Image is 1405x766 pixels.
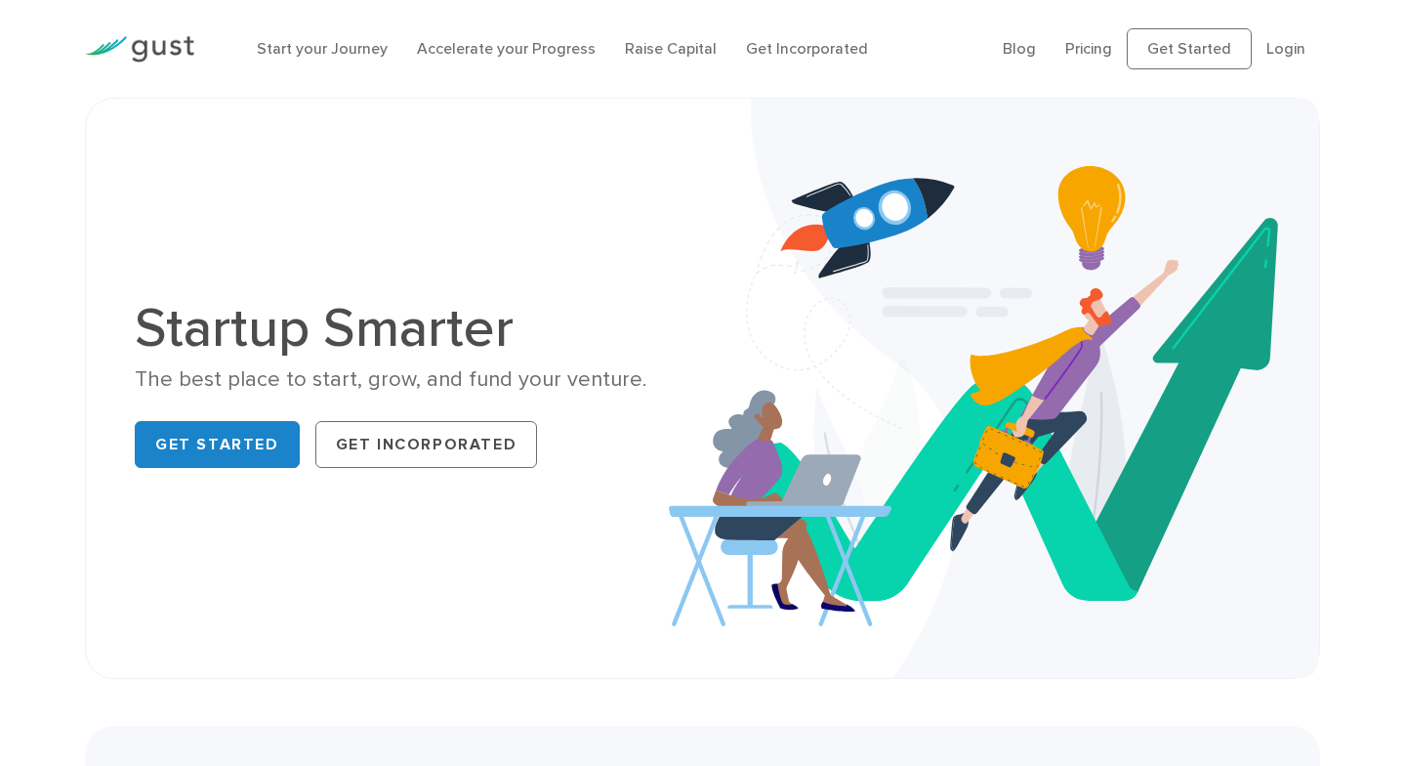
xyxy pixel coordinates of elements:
[135,365,688,394] div: The best place to start, grow, and fund your venture.
[669,99,1320,678] img: Startup Smarter Hero
[135,301,688,356] h1: Startup Smarter
[315,421,538,468] a: Get Incorporated
[417,39,596,58] a: Accelerate your Progress
[1003,39,1036,58] a: Blog
[746,39,868,58] a: Get Incorporated
[1266,39,1305,58] a: Login
[135,421,300,468] a: Get Started
[85,36,194,63] img: Gust Logo
[1127,28,1252,69] a: Get Started
[257,39,388,58] a: Start your Journey
[1065,39,1112,58] a: Pricing
[625,39,717,58] a: Raise Capital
